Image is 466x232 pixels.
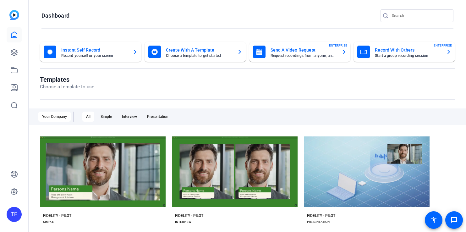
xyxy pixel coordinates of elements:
[271,46,337,54] mat-card-title: Send A Video Request
[61,54,128,58] mat-card-subtitle: Record yourself or your screen
[9,10,19,20] img: blue-gradient.svg
[82,112,94,122] div: All
[354,42,455,62] button: Record With OthersStart a group recording sessionENTERPRISE
[392,12,448,19] input: Search
[118,112,141,122] div: Interview
[43,219,54,224] div: SIMPLE
[41,12,69,19] h1: Dashboard
[40,42,141,62] button: Instant Self RecordRecord yourself or your screen
[97,112,116,122] div: Simple
[307,213,335,218] div: FIDELITY - PILOT
[329,43,347,48] span: ENTERPRISE
[61,46,128,54] mat-card-title: Instant Self Record
[166,46,232,54] mat-card-title: Create With A Template
[38,112,71,122] div: Your Company
[430,216,437,224] mat-icon: accessibility
[166,54,232,58] mat-card-subtitle: Choose a template to get started
[145,42,246,62] button: Create With A TemplateChoose a template to get started
[375,54,441,58] mat-card-subtitle: Start a group recording session
[7,207,22,222] div: TF
[249,42,351,62] button: Send A Video RequestRequest recordings from anyone, anywhereENTERPRISE
[175,219,191,224] div: INTERVIEW
[307,219,330,224] div: PRESENTATION
[434,43,452,48] span: ENTERPRISE
[143,112,172,122] div: Presentation
[175,213,203,218] div: FIDELITY - PILOT
[40,76,94,83] h1: Templates
[450,216,458,224] mat-icon: message
[271,54,337,58] mat-card-subtitle: Request recordings from anyone, anywhere
[375,46,441,54] mat-card-title: Record With Others
[40,83,94,91] p: Choose a template to use
[43,213,71,218] div: FIDELITY - PILOT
